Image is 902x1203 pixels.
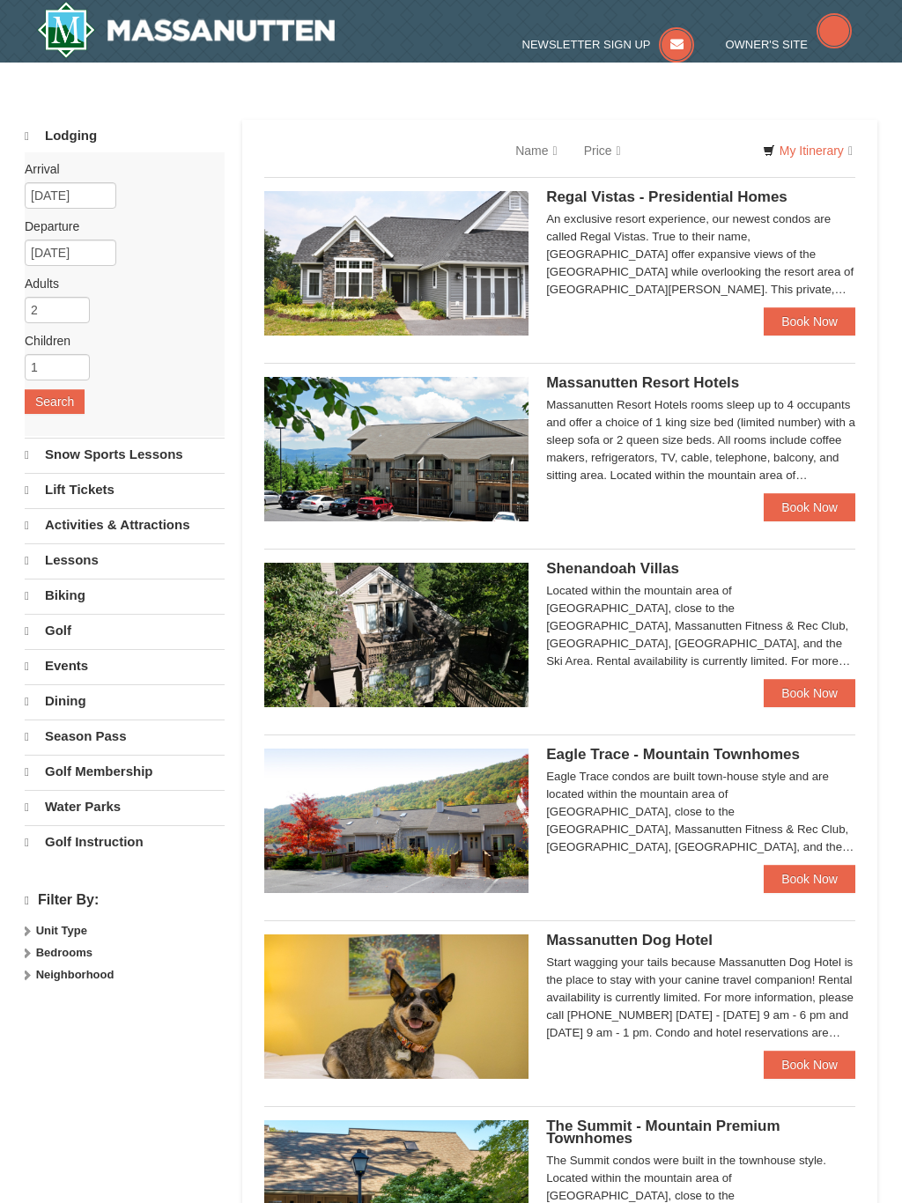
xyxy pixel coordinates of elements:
div: Massanutten Resort Hotels rooms sleep up to 4 occupants and offer a choice of 1 king size bed (li... [546,396,855,484]
img: Massanutten Resort Logo [37,2,335,58]
a: Biking [25,579,225,612]
label: Arrival [25,160,211,178]
span: The Summit - Mountain Premium Townhomes [546,1118,780,1147]
a: Book Now [764,493,855,521]
a: Lift Tickets [25,473,225,506]
a: Lessons [25,543,225,577]
a: Season Pass [25,720,225,753]
label: Departure [25,218,211,235]
img: 19218991-1-902409a9.jpg [264,191,529,336]
a: Water Parks [25,790,225,823]
span: Massanutten Dog Hotel [546,932,713,948]
img: 27428181-5-81c892a3.jpg [264,934,529,1079]
img: 19219019-2-e70bf45f.jpg [264,563,529,707]
button: Search [25,389,85,414]
a: Golf [25,614,225,647]
span: Shenandoah Villas [546,560,679,577]
label: Children [25,332,211,350]
strong: Unit Type [36,924,87,937]
div: An exclusive resort experience, our newest condos are called Regal Vistas. True to their name, [G... [546,210,855,299]
a: Name [502,133,570,168]
a: Book Now [764,865,855,893]
a: Golf Membership [25,755,225,788]
a: My Itinerary [751,137,864,164]
div: Located within the mountain area of [GEOGRAPHIC_DATA], close to the [GEOGRAPHIC_DATA], Massanutte... [546,582,855,670]
span: Regal Vistas - Presidential Homes [546,188,787,205]
span: Owner's Site [725,38,808,51]
a: Newsletter Sign Up [522,38,695,51]
img: 19218983-1-9b289e55.jpg [264,749,529,893]
a: Lodging [25,120,225,152]
div: Start wagging your tails because Massanutten Dog Hotel is the place to stay with your canine trav... [546,954,855,1042]
label: Adults [25,275,211,292]
a: Book Now [764,1051,855,1079]
strong: Neighborhood [36,968,115,981]
a: Golf Instruction [25,825,225,859]
a: Dining [25,684,225,718]
a: Events [25,649,225,683]
img: 19219026-1-e3b4ac8e.jpg [264,377,529,521]
a: Snow Sports Lessons [25,438,225,471]
a: Book Now [764,307,855,336]
h4: Filter By: [25,892,225,909]
a: Owner's Site [725,38,852,51]
strong: Bedrooms [36,946,92,959]
span: Eagle Trace - Mountain Townhomes [546,746,800,763]
span: Newsletter Sign Up [522,38,651,51]
div: Eagle Trace condos are built town-house style and are located within the mountain area of [GEOGRA... [546,768,855,856]
a: Activities & Attractions [25,508,225,542]
a: Book Now [764,679,855,707]
a: Massanutten Resort [37,2,335,58]
span: Massanutten Resort Hotels [546,374,739,391]
a: Price [571,133,634,168]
